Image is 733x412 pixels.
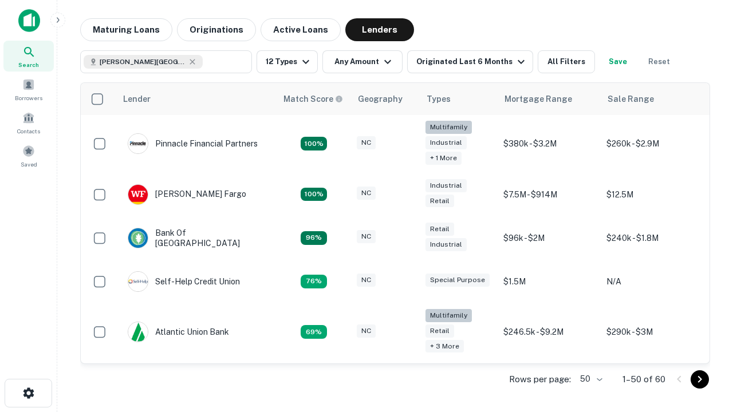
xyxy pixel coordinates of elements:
div: Self-help Credit Union [128,271,240,292]
td: $260k - $2.9M [601,115,704,173]
iframe: Chat Widget [676,320,733,375]
div: Industrial [425,179,467,192]
div: Matching Properties: 26, hasApolloMatch: undefined [301,137,327,150]
button: All Filters [538,50,595,73]
a: Contacts [3,107,54,138]
p: Rows per page: [509,373,571,386]
div: Bank Of [GEOGRAPHIC_DATA] [128,228,265,248]
span: Saved [21,160,37,169]
a: Search [3,41,54,72]
div: NC [357,230,376,243]
div: NC [357,324,376,338]
div: Sale Range [608,92,654,106]
img: picture [128,185,148,204]
td: $290k - $3M [601,303,704,361]
div: Special Purpose [425,274,490,287]
button: Originations [177,18,256,41]
button: Maturing Loans [80,18,172,41]
button: Lenders [345,18,414,41]
img: picture [128,272,148,291]
td: $96k - $2M [498,216,601,260]
span: Search [18,60,39,69]
img: picture [128,228,148,248]
div: + 1 more [425,152,462,165]
div: Originated Last 6 Months [416,55,528,69]
div: Mortgage Range [505,92,572,106]
div: Capitalize uses an advanced AI algorithm to match your search with the best lender. The match sco... [283,93,343,105]
div: Multifamily [425,121,472,134]
button: Reset [641,50,677,73]
a: Saved [3,140,54,171]
td: $7.5M - $914M [498,173,601,216]
div: Pinnacle Financial Partners [128,133,258,154]
button: Active Loans [261,18,341,41]
div: 50 [576,371,604,387]
div: NC [357,187,376,200]
div: Geography [358,92,403,106]
div: [PERSON_NAME] Fargo [128,184,246,205]
th: Types [420,83,498,115]
td: $240k - $1.8M [601,216,704,260]
img: picture [128,322,148,342]
button: Save your search to get updates of matches that match your search criteria. [600,50,636,73]
div: Matching Properties: 14, hasApolloMatch: undefined [301,231,327,245]
div: Industrial [425,238,467,251]
td: $380k - $3.2M [498,115,601,173]
th: Mortgage Range [498,83,601,115]
div: NC [357,274,376,287]
th: Sale Range [601,83,704,115]
th: Lender [116,83,277,115]
div: Industrial [425,136,467,149]
button: 12 Types [257,50,318,73]
button: Any Amount [322,50,403,73]
div: Matching Properties: 10, hasApolloMatch: undefined [301,325,327,339]
div: Retail [425,195,454,208]
img: capitalize-icon.png [18,9,40,32]
div: NC [357,136,376,149]
div: Retail [425,223,454,236]
td: $1.5M [498,260,601,303]
div: + 3 more [425,340,464,353]
a: Borrowers [3,74,54,105]
td: $12.5M [601,173,704,216]
div: Multifamily [425,309,472,322]
td: N/A [601,260,704,303]
span: Contacts [17,126,40,136]
th: Capitalize uses an advanced AI algorithm to match your search with the best lender. The match sco... [277,83,351,115]
h6: Match Score [283,93,341,105]
div: Matching Properties: 15, hasApolloMatch: undefined [301,188,327,201]
div: Atlantic Union Bank [128,322,229,342]
span: [PERSON_NAME][GEOGRAPHIC_DATA], [GEOGRAPHIC_DATA] [100,57,186,67]
img: picture [128,134,148,153]
div: Types [427,92,451,106]
div: Matching Properties: 11, hasApolloMatch: undefined [301,275,327,288]
th: Geography [351,83,420,115]
button: Originated Last 6 Months [407,50,533,73]
span: Borrowers [15,93,42,102]
div: Lender [123,92,151,106]
div: Retail [425,324,454,338]
td: $246.5k - $9.2M [498,303,601,361]
button: Go to next page [691,370,709,389]
p: 1–50 of 60 [622,373,665,386]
